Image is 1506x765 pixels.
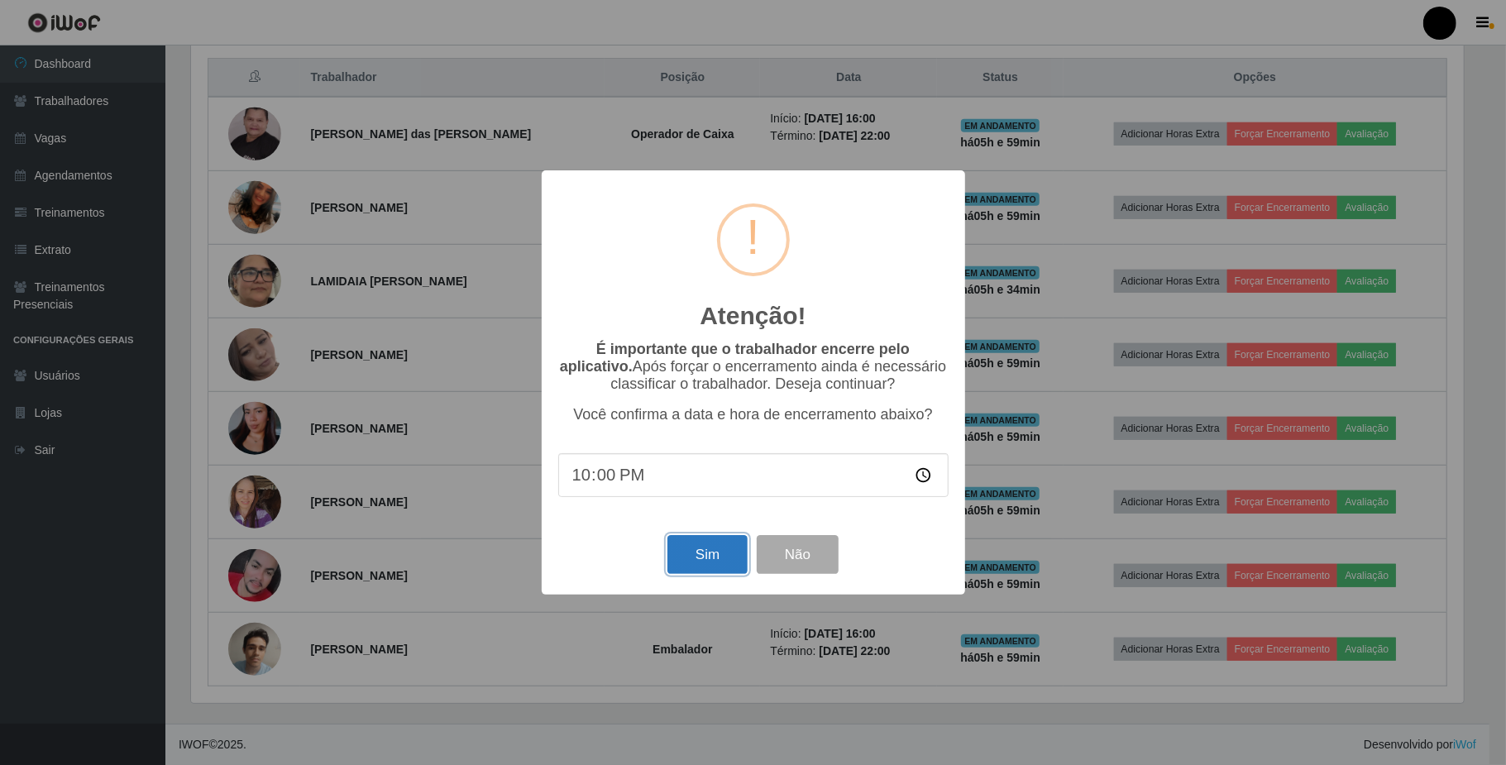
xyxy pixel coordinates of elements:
b: É importante que o trabalhador encerre pelo aplicativo. [560,341,910,375]
p: Você confirma a data e hora de encerramento abaixo? [558,406,949,423]
button: Sim [667,535,748,574]
p: Após forçar o encerramento ainda é necessário classificar o trabalhador. Deseja continuar? [558,341,949,393]
button: Não [757,535,839,574]
h2: Atenção! [700,301,806,331]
